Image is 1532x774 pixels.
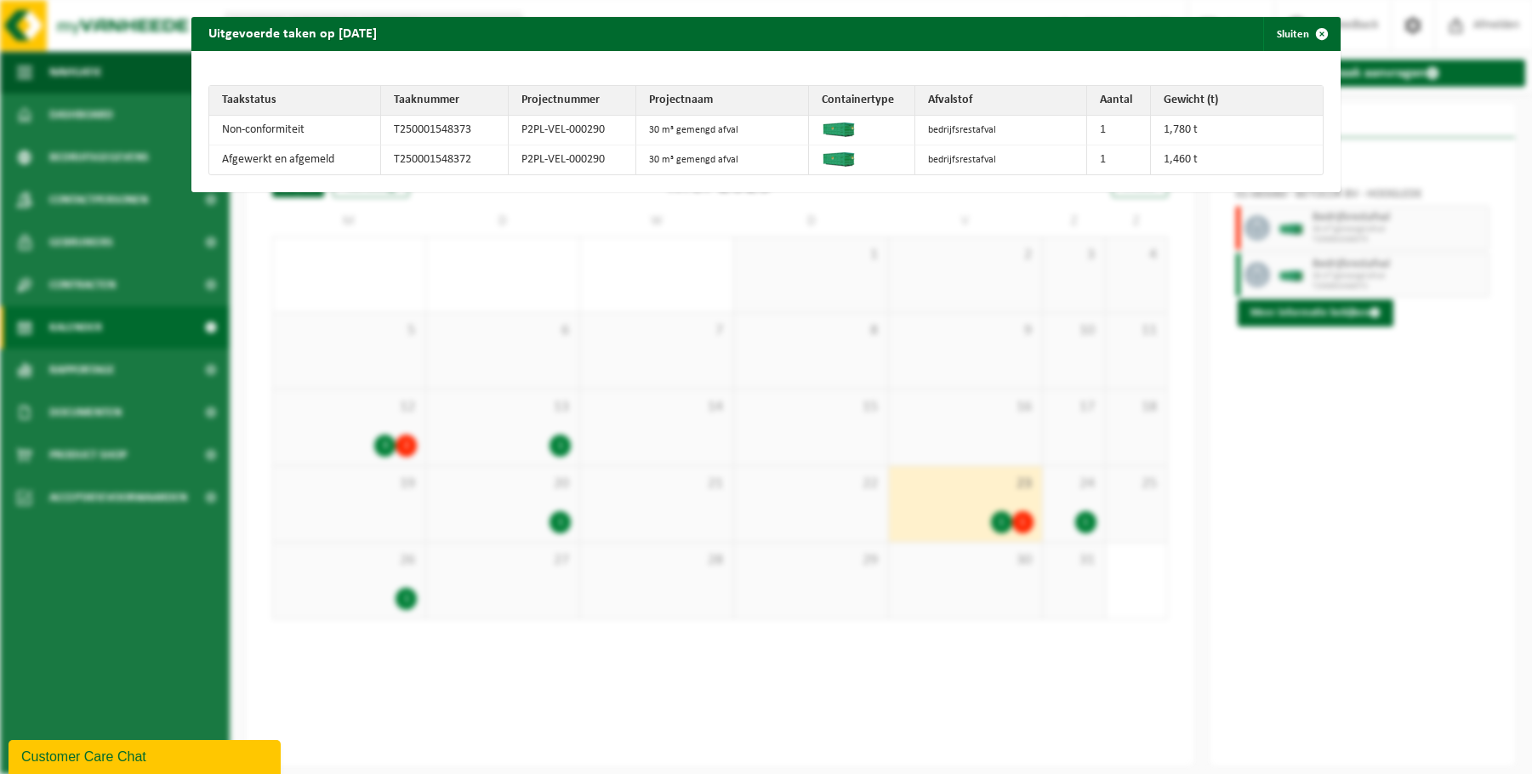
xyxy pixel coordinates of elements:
[509,86,636,116] th: Projectnummer
[915,116,1087,145] td: bedrijfsrestafval
[1151,86,1323,116] th: Gewicht (t)
[636,86,808,116] th: Projectnaam
[1087,86,1151,116] th: Aantal
[381,86,509,116] th: Taaknummer
[1087,145,1151,174] td: 1
[809,86,915,116] th: Containertype
[1151,145,1323,174] td: 1,460 t
[209,86,381,116] th: Taakstatus
[636,116,808,145] td: 30 m³ gemengd afval
[822,150,856,167] img: HK-XC-30-GN-00
[509,145,636,174] td: P2PL-VEL-000290
[1087,116,1151,145] td: 1
[822,120,856,137] img: HK-XC-30-GN-00
[636,145,808,174] td: 30 m³ gemengd afval
[9,737,284,774] iframe: chat widget
[191,17,394,49] h2: Uitgevoerde taken op [DATE]
[915,145,1087,174] td: bedrijfsrestafval
[381,116,509,145] td: T250001548373
[915,86,1087,116] th: Afvalstof
[1151,116,1323,145] td: 1,780 t
[509,116,636,145] td: P2PL-VEL-000290
[209,116,381,145] td: Non-conformiteit
[381,145,509,174] td: T250001548372
[1263,17,1339,51] button: Sluiten
[209,145,381,174] td: Afgewerkt en afgemeld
